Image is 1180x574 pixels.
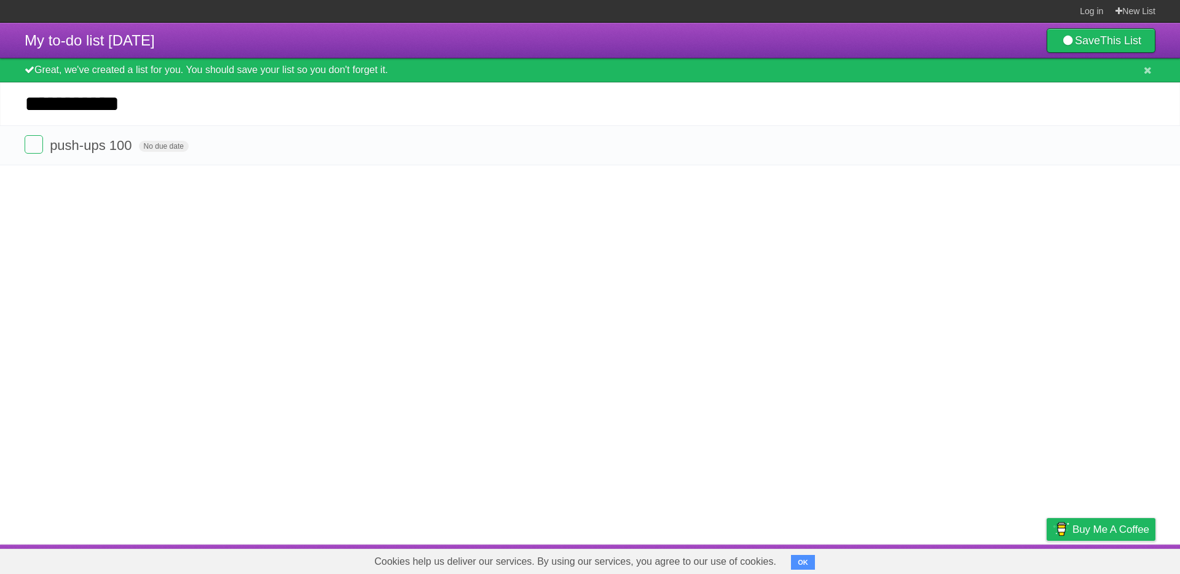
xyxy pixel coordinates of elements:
a: Terms [989,548,1016,571]
a: Suggest a feature [1078,548,1155,571]
span: Buy me a coffee [1072,519,1149,540]
span: Cookies help us deliver our services. By using our services, you agree to our use of cookies. [362,549,789,574]
img: Buy me a coffee [1053,519,1069,540]
label: Done [25,135,43,154]
a: Buy me a coffee [1047,518,1155,541]
a: Developers [924,548,974,571]
b: This List [1100,34,1141,47]
a: SaveThis List [1047,28,1155,53]
span: No due date [139,141,189,152]
a: Privacy [1031,548,1063,571]
span: My to-do list [DATE] [25,32,155,49]
a: About [883,548,909,571]
button: OK [791,555,815,570]
span: push-ups 100 [50,138,135,153]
